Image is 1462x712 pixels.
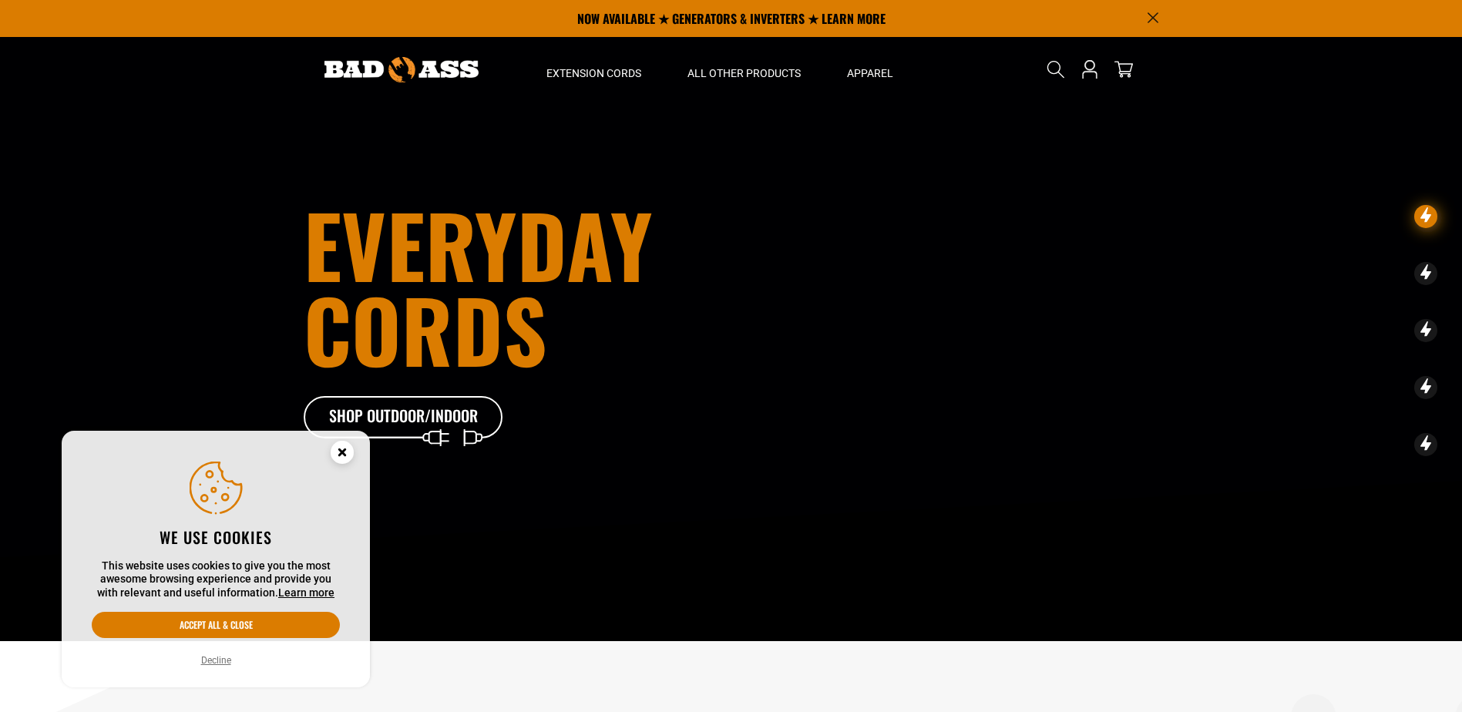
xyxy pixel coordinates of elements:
[197,653,236,668] button: Decline
[1044,57,1068,82] summary: Search
[324,57,479,82] img: Bad Ass Extension Cords
[92,559,340,600] p: This website uses cookies to give you the most awesome browsing experience and provide you with r...
[304,396,504,439] a: Shop Outdoor/Indoor
[92,527,340,547] h2: We use cookies
[304,202,817,371] h1: Everyday cords
[847,66,893,80] span: Apparel
[687,66,801,80] span: All Other Products
[62,431,370,688] aside: Cookie Consent
[92,612,340,638] button: Accept all & close
[664,37,824,102] summary: All Other Products
[824,37,916,102] summary: Apparel
[523,37,664,102] summary: Extension Cords
[546,66,641,80] span: Extension Cords
[278,586,334,599] a: Learn more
